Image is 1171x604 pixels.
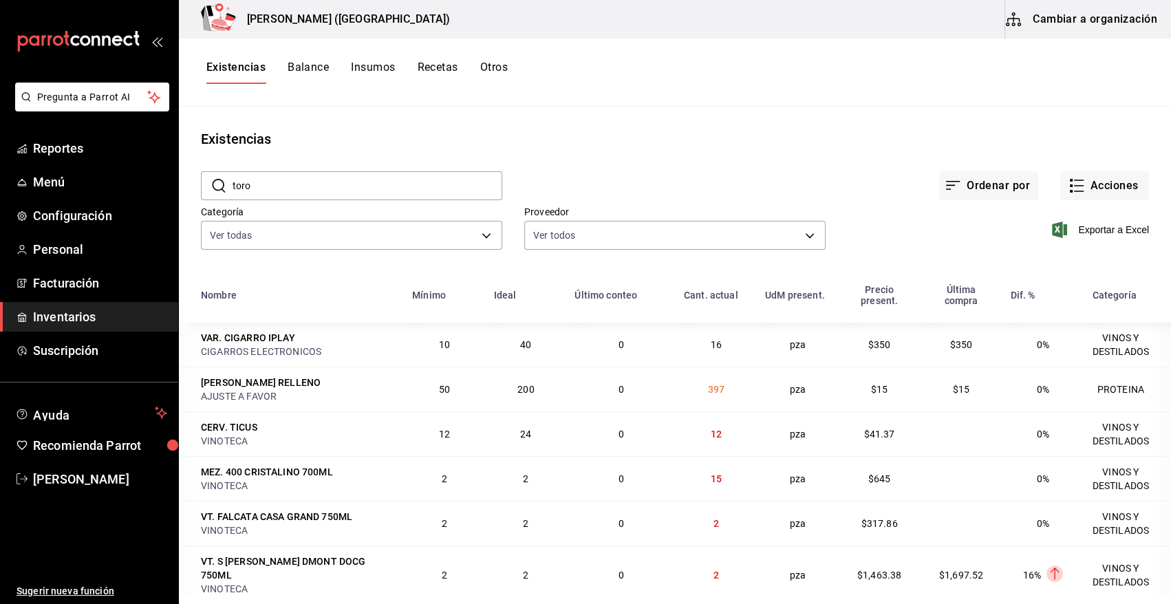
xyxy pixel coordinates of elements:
div: VINOTECA [201,479,396,493]
span: Recomienda Parrot [33,436,167,455]
span: Reportes [33,139,167,158]
div: Categoría [1092,290,1136,301]
span: Personal [33,240,167,259]
button: open_drawer_menu [151,36,162,47]
span: 0% [1037,429,1049,440]
span: $350 [950,339,973,350]
span: 0 [619,339,624,350]
span: 50 [439,384,450,395]
span: 0 [619,384,624,395]
div: CERV. TICUS [201,420,257,434]
span: 12 [711,429,722,440]
span: 0% [1037,473,1049,484]
span: 2 [442,570,447,581]
span: 2 [523,473,528,484]
span: Menú [33,173,167,191]
div: VINOTECA [201,582,396,596]
td: pza [757,411,839,456]
td: pza [757,546,839,604]
div: AJUSTE A FAVOR [201,389,396,403]
div: CIGARROS ELECTRONICOS [201,345,396,358]
a: Pregunta a Parrot AI [10,100,169,114]
span: Sugerir nueva función [17,584,167,598]
span: $645 [868,473,891,484]
td: VINOS Y DESTILADOS [1084,546,1171,604]
td: VINOS Y DESTILADOS [1084,411,1171,456]
td: pza [757,323,839,367]
div: Nombre [201,290,237,301]
span: 2 [523,570,528,581]
div: navigation tabs [206,61,508,84]
div: Dif. % [1010,290,1035,301]
button: Otros [480,61,508,84]
span: $15 [871,384,888,395]
span: 2 [442,473,447,484]
span: 0 [619,473,624,484]
span: 0 [619,429,624,440]
span: 10 [439,339,450,350]
div: Último conteo [574,290,637,301]
label: Categoría [201,207,502,217]
button: Balance [288,61,329,84]
span: 2 [713,518,719,529]
span: 40 [520,339,531,350]
button: Existencias [206,61,266,84]
td: VINOS Y DESTILADOS [1084,456,1171,501]
div: VT. FALCATA CASA GRAND 750ML [201,510,352,524]
span: 397 [708,384,724,395]
span: $350 [868,339,891,350]
span: Ver todos [533,228,575,242]
button: Recetas [417,61,458,84]
span: 0 [619,518,624,529]
span: 200 [517,384,534,395]
td: VINOS Y DESTILADOS [1084,323,1171,367]
td: pza [757,456,839,501]
span: Ayuda [33,405,149,421]
h3: [PERSON_NAME] ([GEOGRAPHIC_DATA]) [236,11,450,28]
span: 16% [1023,570,1041,581]
div: MEZ. 400 CRISTALINO 700ML [201,465,333,479]
div: Última compra [929,284,994,306]
button: Pregunta a Parrot AI [15,83,169,111]
div: Mínimo [412,290,446,301]
div: VINOTECA [201,524,396,537]
span: 0% [1037,384,1049,395]
td: pza [757,501,839,546]
span: $1,697.52 [939,570,983,581]
div: UdM present. [765,290,825,301]
span: 2 [523,518,528,529]
div: [PERSON_NAME] RELLENO [201,376,321,389]
div: VINOTECA [201,434,396,448]
button: Acciones [1060,171,1149,200]
span: 12 [439,429,450,440]
button: Ordenar por [939,171,1038,200]
button: Insumos [351,61,395,84]
span: Ver todas [210,228,252,242]
span: 24 [520,429,531,440]
span: 15 [711,473,722,484]
td: pza [757,367,839,411]
span: 0 [619,570,624,581]
button: Exportar a Excel [1055,222,1149,238]
span: $1,463.38 [857,570,901,581]
div: Existencias [201,129,271,149]
span: $15 [953,384,969,395]
span: Configuración [33,206,167,225]
span: Facturación [33,274,167,292]
span: Inventarios [33,308,167,326]
span: 2 [442,518,447,529]
div: VAR. CIGARRO IPLAY [201,331,295,345]
div: Precio present. [847,284,912,306]
label: Proveedor [524,207,826,217]
span: 16 [711,339,722,350]
td: VINOS Y DESTILADOS [1084,501,1171,546]
span: Suscripción [33,341,167,360]
div: VT. S [PERSON_NAME] DMONT DOCG 750ML [201,554,396,582]
span: [PERSON_NAME] [33,470,167,488]
input: Buscar nombre de insumo [233,172,502,199]
span: 0% [1037,339,1049,350]
span: $41.37 [864,429,895,440]
span: 0% [1037,518,1049,529]
div: Ideal [493,290,516,301]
